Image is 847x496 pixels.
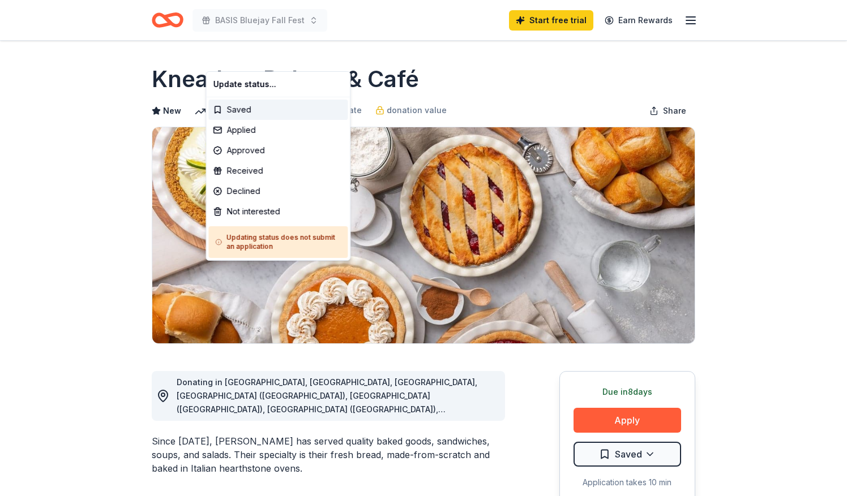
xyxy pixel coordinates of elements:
[215,233,341,251] h5: Updating status does not submit an application
[208,161,348,181] div: Received
[208,140,348,161] div: Approved
[208,74,348,94] div: Update status...
[208,181,348,201] div: Declined
[215,14,305,27] span: BASIS Bluejay Fall Fest
[208,201,348,222] div: Not interested
[208,120,348,140] div: Applied
[208,100,348,120] div: Saved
